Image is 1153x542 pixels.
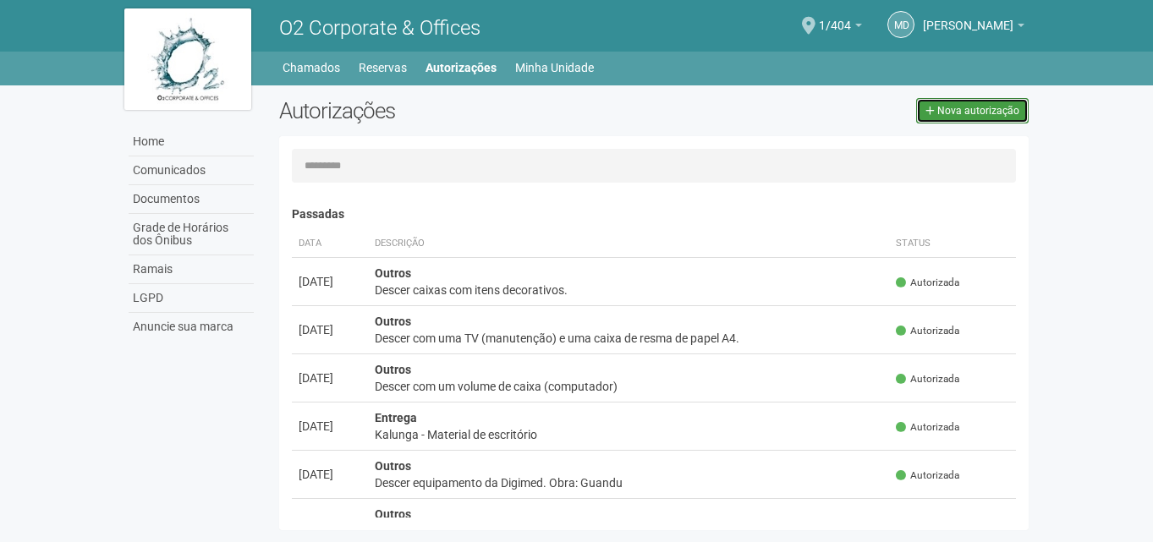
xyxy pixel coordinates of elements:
[299,418,361,435] div: [DATE]
[375,426,883,443] div: Kalunga - Material de escritório
[896,468,959,483] span: Autorizada
[129,185,254,214] a: Documentos
[426,56,497,79] a: Autorizações
[375,474,883,491] div: Descer equipamento da Digimed. Obra: Guandu
[129,156,254,185] a: Comunicados
[129,284,254,313] a: LGPD
[375,315,411,328] strong: Outros
[129,214,254,255] a: Grade de Horários dos Ônibus
[923,21,1024,35] a: [PERSON_NAME]
[299,466,361,483] div: [DATE]
[896,372,959,386] span: Autorizada
[129,128,254,156] a: Home
[129,313,254,341] a: Anuncie sua marca
[375,507,411,521] strong: Outros
[896,420,959,435] span: Autorizada
[887,11,914,38] a: Md
[299,514,361,531] div: [DATE]
[299,273,361,290] div: [DATE]
[375,378,883,395] div: Descer com um volume de caixa (computador)
[283,56,340,79] a: Chamados
[359,56,407,79] a: Reservas
[515,56,594,79] a: Minha Unidade
[279,98,641,123] h2: Autorizações
[375,363,411,376] strong: Outros
[375,282,883,298] div: Descer caixas com itens decorativos.
[279,16,480,40] span: O2 Corporate & Offices
[819,3,851,32] span: 1/404
[292,208,1017,221] h4: Passadas
[819,21,862,35] a: 1/404
[375,459,411,473] strong: Outros
[896,517,959,531] span: Autorizada
[375,411,417,424] strong: Entrega
[889,230,1016,258] th: Status
[375,266,411,280] strong: Outros
[937,105,1019,117] span: Nova autorização
[299,370,361,386] div: [DATE]
[896,276,959,290] span: Autorizada
[299,321,361,338] div: [DATE]
[129,255,254,284] a: Ramais
[368,230,890,258] th: Descrição
[896,324,959,338] span: Autorizada
[916,98,1029,123] a: Nova autorização
[923,3,1013,32] span: Michele de Carvalho
[375,330,883,347] div: Descer com uma TV (manutenção) e uma caixa de resma de papel A4.
[292,230,368,258] th: Data
[124,8,251,110] img: logo.jpg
